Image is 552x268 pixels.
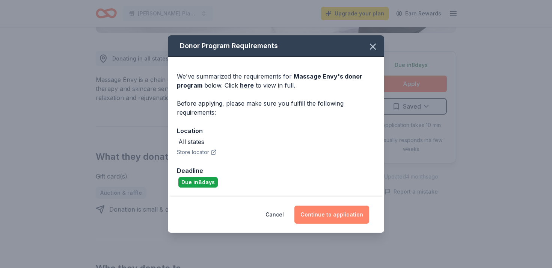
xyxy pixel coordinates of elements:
button: Store locator [177,148,217,157]
button: Cancel [265,206,284,224]
a: here [240,81,254,90]
button: Continue to application [294,206,369,224]
div: Due in 8 days [178,177,218,188]
div: Location [177,126,375,136]
div: Deadline [177,166,375,176]
div: Before applying, please make sure you fulfill the following requirements: [177,99,375,117]
div: We've summarized the requirements for below. Click to view in full. [177,72,375,90]
div: All states [178,137,204,146]
div: Donor Program Requirements [168,35,384,57]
